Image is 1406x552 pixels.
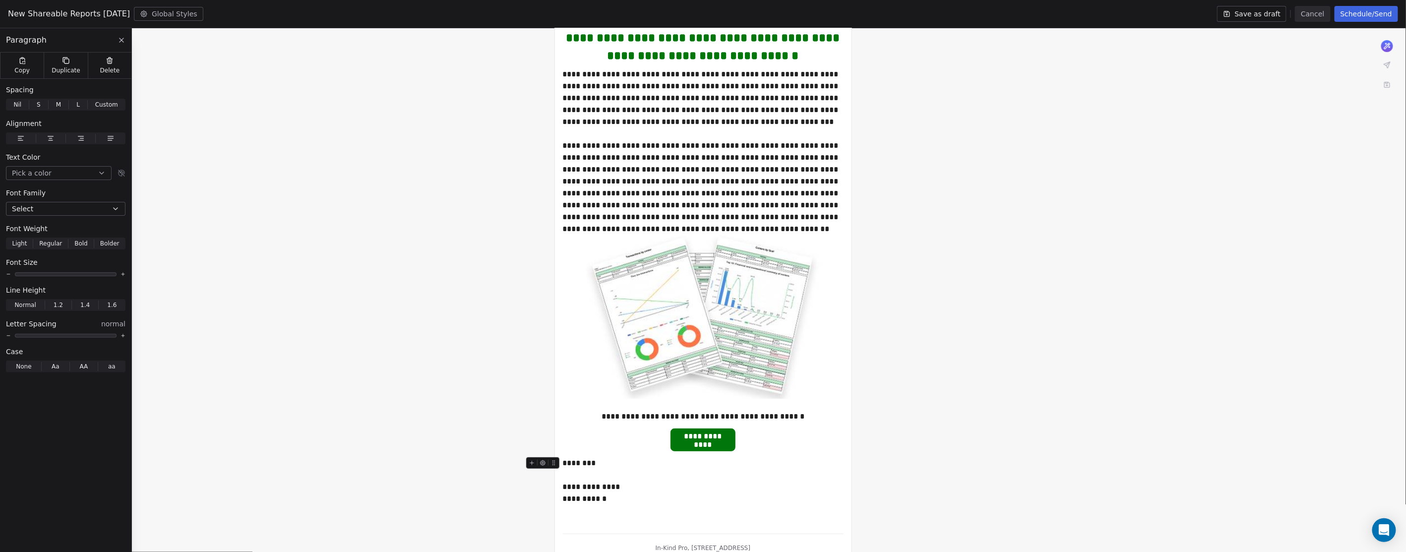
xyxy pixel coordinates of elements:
span: Nil [13,100,21,109]
span: 1.2 [54,301,63,309]
span: Case [6,347,23,357]
span: None [16,362,31,371]
span: Paragraph [6,34,47,46]
button: Save as draft [1217,6,1287,22]
span: Font Family [6,188,46,198]
button: Cancel [1295,6,1330,22]
span: 1.6 [107,301,117,309]
span: Aa [52,362,60,371]
span: New Shareable Reports [DATE] [8,8,130,20]
span: Spacing [6,85,34,95]
span: AA [79,362,88,371]
span: Copy [14,66,30,74]
span: 1.4 [80,301,90,309]
span: Font Weight [6,224,48,234]
button: Pick a color [6,166,112,180]
span: Custom [95,100,118,109]
span: Font Size [6,257,38,267]
span: Normal [14,301,36,309]
span: aa [108,362,116,371]
span: Duplicate [52,66,80,74]
span: Delete [100,66,120,74]
span: normal [101,319,125,329]
span: Line Height [6,285,46,295]
span: Select [12,204,33,214]
span: M [56,100,61,109]
span: Alignment [6,119,42,128]
span: Bolder [100,239,120,248]
span: Bold [74,239,88,248]
span: Letter Spacing [6,319,57,329]
button: Global Styles [134,7,203,21]
span: L [76,100,80,109]
span: S [37,100,41,109]
div: Open Intercom Messenger [1372,518,1396,542]
span: Regular [39,239,62,248]
button: Schedule/Send [1335,6,1398,22]
span: Text Color [6,152,40,162]
span: Light [12,239,27,248]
